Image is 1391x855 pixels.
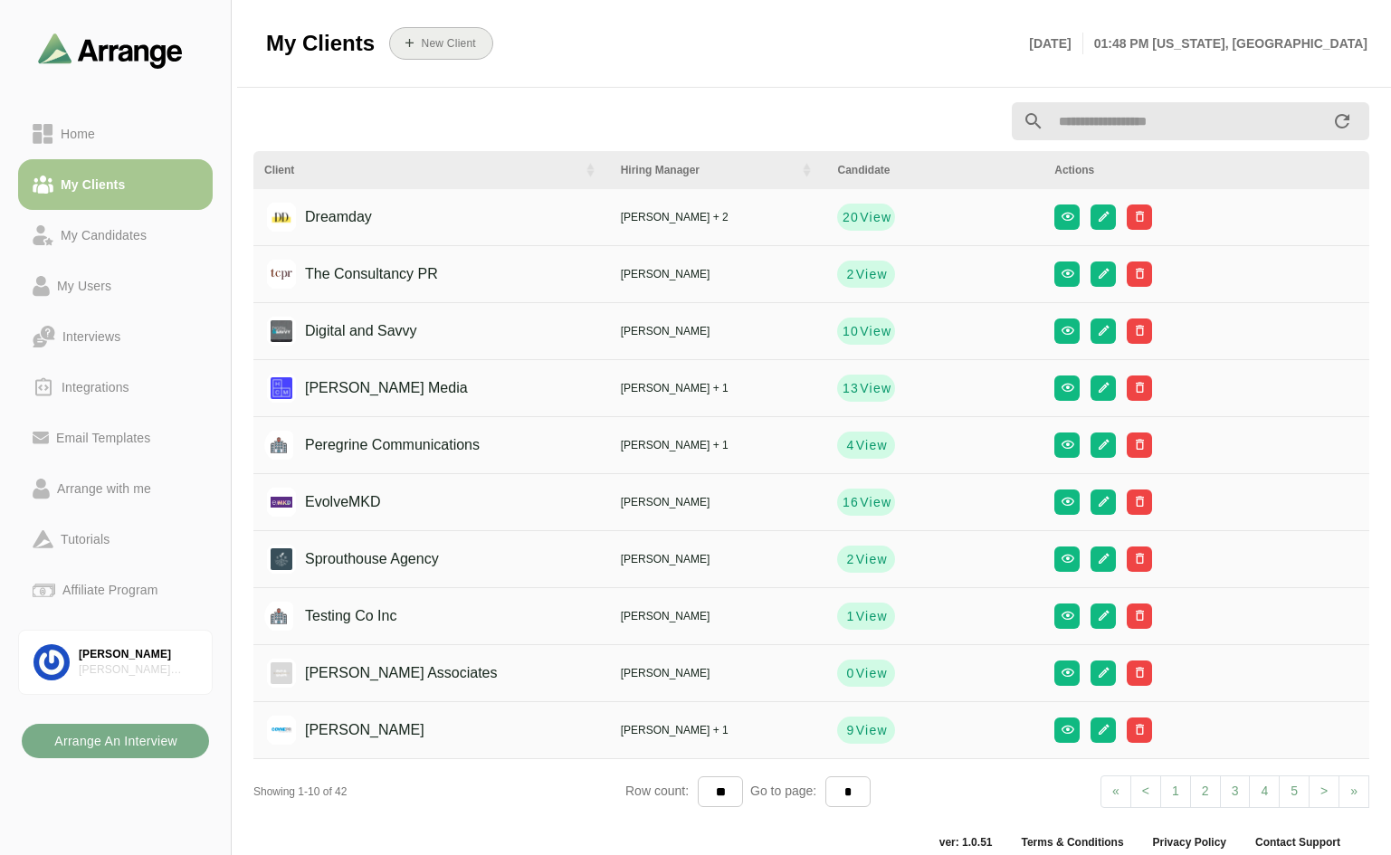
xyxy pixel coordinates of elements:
div: [PERSON_NAME] [621,608,816,624]
i: appended action [1331,110,1353,132]
a: 5 [1279,775,1310,808]
a: Interviews [18,311,213,362]
button: New Client [389,27,493,60]
div: Affiliate Program [55,579,165,601]
div: Actions [1054,162,1358,178]
button: 4View [837,432,895,459]
span: View [854,607,887,625]
span: View [859,493,891,511]
div: Testing Co Inc [277,599,396,633]
a: Home [18,109,213,159]
img: arrangeai-name-small-logo.4d2b8aee.svg [38,33,183,68]
a: Next [1309,775,1339,808]
div: Showing 1-10 of 42 [253,784,625,800]
span: View [859,379,891,397]
img: placeholder logo [264,602,293,631]
button: 0View [837,660,895,687]
div: Tutorials [53,528,117,550]
img: evolvemkd-logo.jpg [267,488,296,517]
img: BSA-Logo.jpg [267,659,296,688]
strong: 0 [845,664,854,682]
div: Sprouthouse Agency [277,542,439,576]
div: Peregrine Communications [277,428,480,462]
strong: 1 [845,607,854,625]
strong: 2 [845,265,854,283]
span: View [854,664,887,682]
div: My Candidates [53,224,154,246]
a: My Clients [18,159,213,210]
div: [PERSON_NAME] [277,713,424,747]
div: [PERSON_NAME] [79,647,197,662]
img: tcpr.jpeg [267,260,296,289]
a: 3 [1220,775,1251,808]
img: placeholder logo [264,431,293,460]
div: [PERSON_NAME] + 1 [621,380,816,396]
strong: 16 [842,493,859,511]
div: [PERSON_NAME] Associates [79,662,197,678]
div: Home [53,123,102,145]
p: 01:48 PM [US_STATE], [GEOGRAPHIC_DATA] [1083,33,1367,54]
strong: 13 [842,379,859,397]
button: Arrange An Interview [22,724,209,758]
b: Arrange An Interview [53,724,177,758]
div: My Users [50,275,119,297]
div: [PERSON_NAME] Media [277,371,468,405]
img: hannah_cranston_media_logo.jpg [267,374,296,403]
div: [PERSON_NAME] [621,494,816,510]
div: The Consultancy PR [277,257,438,291]
button: 16View [837,489,895,516]
span: View [854,550,887,568]
span: Go to page: [743,784,825,798]
strong: 4 [845,436,854,454]
div: Hiring Manager [621,162,789,178]
a: Contact Support [1241,835,1355,850]
button: 1View [837,603,895,630]
a: Privacy Policy [1139,835,1241,850]
a: Terms & Conditions [1006,835,1138,850]
div: [PERSON_NAME] [621,665,816,681]
div: Digital and Savvy [277,314,417,348]
a: Affiliate Program [18,565,213,615]
span: Row count: [625,784,698,798]
a: 4 [1249,775,1280,808]
span: View [859,208,891,226]
button: 2View [837,546,895,573]
img: 1631367050045.jpg [267,317,296,346]
div: [PERSON_NAME] [621,323,816,339]
div: My Clients [53,174,132,195]
strong: 2 [845,550,854,568]
strong: 9 [845,721,854,739]
span: View [854,265,887,283]
button: 9View [837,717,895,744]
a: Email Templates [18,413,213,463]
button: 20View [837,204,895,231]
div: [PERSON_NAME] + 1 [621,722,816,738]
span: » [1350,784,1358,798]
a: Arrange with me [18,463,213,514]
a: [PERSON_NAME][PERSON_NAME] Associates [18,630,213,695]
img: dreamdayla_logo.jpg [267,203,296,232]
strong: 10 [842,322,859,340]
div: Arrange with me [50,478,158,499]
b: New Client [420,37,475,50]
span: View [859,322,891,340]
div: Candidate [837,162,1033,178]
div: [PERSON_NAME] [621,551,816,567]
button: 10View [837,318,895,345]
div: [PERSON_NAME] + 2 [621,209,816,225]
strong: 20 [842,208,859,226]
span: My Clients [266,30,375,57]
a: My Candidates [18,210,213,261]
a: Tutorials [18,514,213,565]
div: Dreamday [277,200,372,234]
a: 2 [1190,775,1221,808]
div: [PERSON_NAME] Associates [277,656,498,690]
button: 13View [837,375,895,402]
div: Client [264,162,572,178]
span: View [854,721,887,739]
button: 2View [837,261,895,288]
div: [PERSON_NAME] [621,266,816,282]
div: EvolveMKD [277,485,381,519]
a: Next [1339,775,1369,808]
span: View [854,436,887,454]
